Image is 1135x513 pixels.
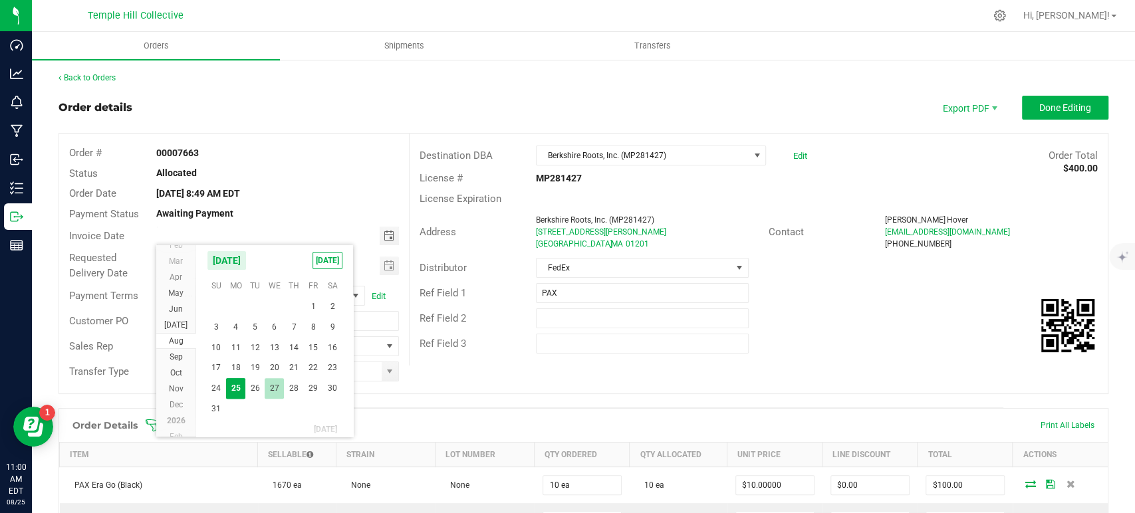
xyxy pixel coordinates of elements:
span: [DATE] [313,252,342,269]
td: Sunday, August 31, 2025 [207,399,226,419]
span: Toggle calendar [380,256,399,275]
td: Sunday, August 17, 2025 [207,358,226,378]
span: 2026 [167,416,186,425]
span: 3 [207,317,226,338]
td: Wednesday, August 13, 2025 [265,338,284,358]
span: Shipments [366,40,442,52]
span: Invoice Date [69,230,124,242]
td: Tuesday, August 12, 2025 [245,338,265,358]
td: Wednesday, August 20, 2025 [265,358,284,378]
td: Monday, August 11, 2025 [226,338,245,358]
span: None [344,480,370,490]
p: 08/25 [6,497,26,507]
li: Export PDF [929,96,1009,120]
inline-svg: Manufacturing [10,124,23,138]
span: 27 [265,378,284,399]
span: Mar [169,256,183,266]
th: Su [207,276,226,296]
span: 28 [284,378,303,399]
strong: Allocated [156,167,197,178]
td: Tuesday, August 26, 2025 [245,378,265,399]
span: 7 [284,317,303,338]
span: 17 [207,358,226,378]
td: Wednesday, August 27, 2025 [265,378,284,399]
td: Sunday, August 10, 2025 [207,338,226,358]
span: Sales Rep [69,340,113,352]
td: Wednesday, August 6, 2025 [265,317,284,338]
span: Customer PO [69,315,128,327]
span: May [168,288,184,298]
span: 22 [304,358,323,378]
span: Delete Order Detail [1061,480,1080,488]
th: Total [918,443,1013,467]
span: Order # [69,147,102,159]
span: [DATE] [164,320,188,330]
span: [GEOGRAPHIC_DATA] [536,239,612,249]
td: Thursday, August 21, 2025 [284,358,303,378]
iframe: Resource center unread badge [39,405,55,421]
inline-svg: Inbound [10,153,23,166]
span: Sep [170,352,183,361]
th: [DATE] [207,419,342,439]
a: Shipments [280,32,528,60]
span: Status [69,167,98,179]
span: 8 [304,317,323,338]
button: Done Editing [1022,96,1108,120]
span: 6 [265,317,284,338]
strong: 00007663 [156,148,199,158]
th: Item [60,443,258,467]
td: Monday, August 18, 2025 [226,358,245,378]
strong: MP281427 [536,173,582,183]
span: 30 [323,378,342,399]
span: Oct [170,368,182,377]
th: Qty Allocated [630,443,727,467]
span: 1 [304,296,323,317]
strong: Awaiting Payment [156,208,233,219]
inline-svg: Inventory [10,181,23,195]
span: Requested Delivery Date [69,252,128,279]
td: Saturday, August 16, 2025 [323,338,342,358]
div: Manage settings [991,9,1008,22]
inline-svg: Reports [10,239,23,252]
a: Edit [372,291,386,301]
a: Transfers [529,32,777,60]
span: 14 [284,338,303,358]
span: Save Order Detail [1041,480,1061,488]
th: Sa [323,276,342,296]
span: Distributor [420,262,467,274]
span: Destination DBA [420,150,493,161]
span: Order Date [69,187,116,199]
span: Toggle calendar [380,227,399,245]
td: Friday, August 1, 2025 [304,296,323,317]
th: Fr [304,276,323,296]
span: , [610,239,611,249]
span: [STREET_ADDRESS][PERSON_NAME] [536,227,666,237]
td: Thursday, August 14, 2025 [284,338,303,358]
span: 1670 ea [266,480,302,490]
span: Ref Field 1 [420,287,466,299]
p: 11:00 AM EDT [6,461,26,497]
span: PAX Era Go (Black) [68,480,142,490]
span: 10 [207,338,226,358]
td: Monday, August 4, 2025 [226,317,245,338]
span: Hi, [PERSON_NAME]! [1023,10,1110,21]
input: 0 [736,476,814,494]
span: [PERSON_NAME] [885,215,946,225]
th: Lot Number [436,443,535,467]
th: Th [284,276,303,296]
td: Sunday, August 3, 2025 [207,317,226,338]
span: 15 [304,338,323,358]
span: 12 [245,338,265,358]
img: Scan me! [1041,299,1094,352]
span: Berkshire Roots, Inc. (MP281427) [536,215,654,225]
span: 9 [323,317,342,338]
span: 29 [304,378,323,399]
span: 31 [207,399,226,419]
span: [EMAIL_ADDRESS][DOMAIN_NAME] [885,227,1010,237]
td: Friday, August 15, 2025 [304,338,323,358]
span: 01201 [626,239,649,249]
span: 13 [265,338,284,358]
span: Berkshire Roots, Inc. (MP281427) [537,146,749,165]
span: 20 [265,358,284,378]
inline-svg: Outbound [10,210,23,223]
